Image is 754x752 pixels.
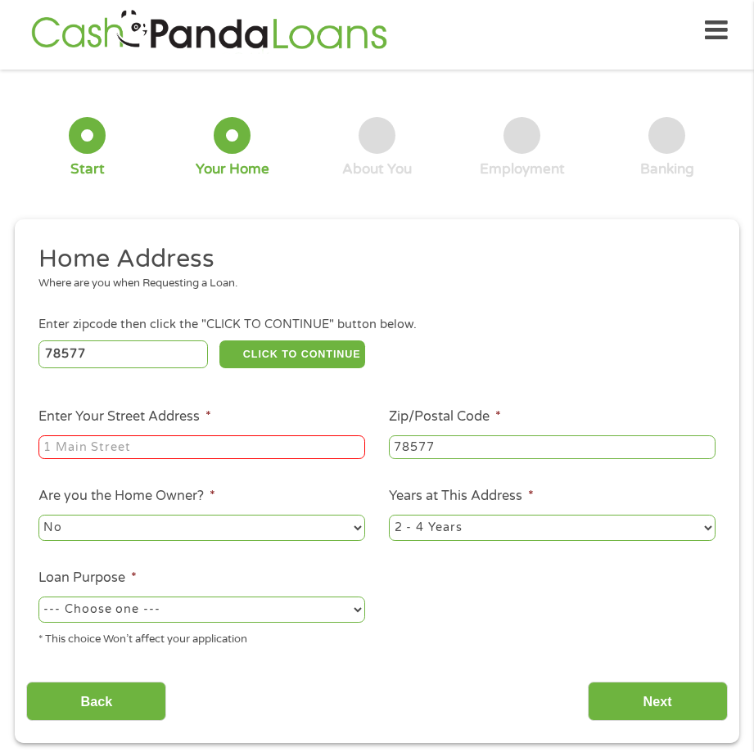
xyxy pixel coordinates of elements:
[38,435,365,460] input: 1 Main Street
[38,340,208,368] input: Enter Zipcode (e.g 01510)
[26,7,391,54] img: GetLoanNow Logo
[38,408,211,426] label: Enter Your Street Address
[38,316,716,334] div: Enter zipcode then click the "CLICK TO CONTINUE" button below.
[38,243,704,276] h2: Home Address
[219,340,365,368] button: CLICK TO CONTINUE
[640,160,694,178] div: Banking
[389,488,534,505] label: Years at This Address
[196,160,269,178] div: Your Home
[38,276,704,292] div: Where are you when Requesting a Loan.
[480,160,565,178] div: Employment
[38,570,137,587] label: Loan Purpose
[70,160,105,178] div: Start
[38,626,365,648] div: * This choice Won’t affect your application
[38,488,215,505] label: Are you the Home Owner?
[588,682,728,722] input: Next
[26,682,166,722] input: Back
[342,160,412,178] div: About You
[389,408,501,426] label: Zip/Postal Code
